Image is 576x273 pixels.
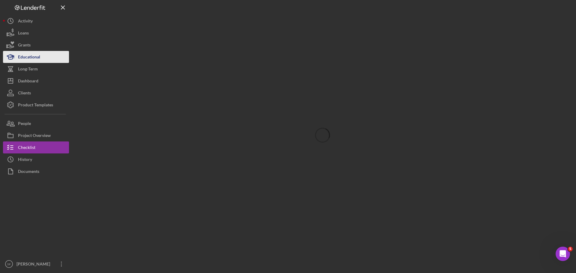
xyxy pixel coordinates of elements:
[556,247,570,261] iframe: Intercom live chat
[3,75,69,87] button: Dashboard
[18,141,35,155] div: Checklist
[3,27,69,39] button: Loans
[3,129,69,141] button: Project Overview
[18,99,53,112] div: Product Templates
[3,39,69,51] button: Grants
[18,27,29,40] div: Loans
[3,117,69,129] button: People
[18,75,38,88] div: Dashboard
[3,15,69,27] button: Activity
[18,39,31,52] div: Grants
[18,15,33,28] div: Activity
[568,247,573,251] span: 5
[18,87,31,100] div: Clients
[3,165,69,177] button: Documents
[3,63,69,75] button: Long-Term
[3,258,69,270] button: SF[PERSON_NAME]
[3,141,69,153] button: Checklist
[18,153,32,167] div: History
[3,87,69,99] button: Clients
[3,51,69,63] button: Educational
[3,99,69,111] button: Product Templates
[7,263,11,266] text: SF
[18,165,39,179] div: Documents
[18,51,40,64] div: Educational
[18,117,31,131] div: People
[18,129,51,143] div: Project Overview
[3,153,69,165] button: History
[18,63,38,76] div: Long-Term
[15,258,54,272] div: [PERSON_NAME]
